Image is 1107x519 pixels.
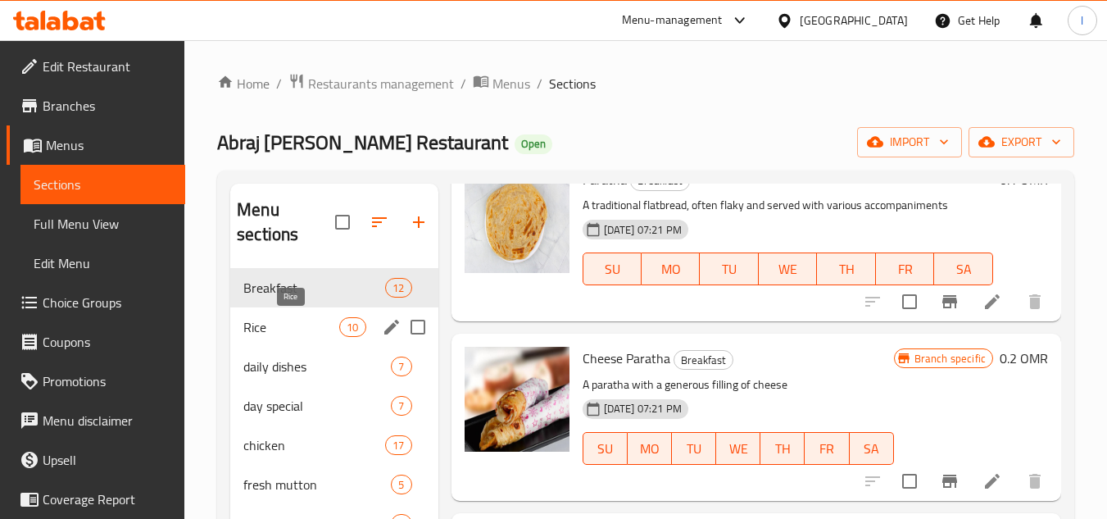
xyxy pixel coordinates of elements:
span: Coupons [43,332,172,352]
div: Rice10edit [230,307,438,347]
li: / [460,74,466,93]
nav: breadcrumb [217,73,1074,94]
h6: 0.1 OMR [1000,168,1048,191]
span: Menu disclaimer [43,411,172,430]
button: TH [817,253,876,285]
span: TH [823,257,869,281]
button: SA [850,432,894,465]
span: SU [590,437,621,461]
span: Upsell [43,450,172,470]
a: Menu disclaimer [7,401,185,440]
span: Select to update [892,285,927,319]
span: Menus [492,74,530,93]
div: Menu-management [622,11,723,30]
span: fresh mutton [243,475,391,494]
span: MO [634,437,665,461]
p: A paratha with a generous filling of cheese [583,375,894,395]
span: 10 [340,320,365,335]
a: Menus [7,125,185,165]
h6: 0.2 OMR [1000,347,1048,370]
div: Open [515,134,552,154]
a: Promotions [7,362,185,401]
span: Sort sections [360,203,399,242]
span: SA [941,257,987,281]
a: Restaurants management [288,73,454,94]
span: Breakfast [674,351,733,370]
div: chicken17 [230,426,438,465]
span: l [1081,11,1083,30]
li: / [276,74,282,93]
button: delete [1015,462,1055,501]
span: [DATE] 07:21 PM [597,222,688,238]
span: Cheese Paratha [583,346,670,371]
span: Select all sections [325,205,360,239]
button: MO [628,432,672,465]
span: WE [765,257,811,281]
div: items [385,435,411,455]
span: Abraj [PERSON_NAME] Restaurant [217,124,508,161]
span: 12 [386,280,411,296]
a: Choice Groups [7,283,185,322]
button: WE [716,432,760,465]
div: [GEOGRAPHIC_DATA] [800,11,908,30]
a: Edit Restaurant [7,47,185,86]
span: SA [856,437,887,461]
button: SA [934,253,993,285]
button: import [857,127,962,157]
span: chicken [243,435,385,455]
div: items [339,317,365,337]
span: Open [515,137,552,151]
span: WE [723,437,754,461]
span: TU [706,257,752,281]
a: Coverage Report [7,480,185,519]
div: fresh mutton5 [230,465,438,504]
button: SU [583,253,642,285]
a: Edit Menu [20,244,185,283]
a: Edit menu item [982,292,1002,312]
a: Coupons [7,322,185,362]
span: TH [767,437,798,461]
button: TU [672,432,716,465]
img: Paratha [465,168,569,273]
span: Rice [243,317,339,337]
p: A traditional flatbread, often flaky and served with various accompaniments [583,195,993,216]
a: Upsell [7,440,185,480]
span: Choice Groups [43,293,172,312]
div: items [391,475,411,494]
div: Breakfast12 [230,268,438,307]
span: daily dishes [243,357,391,376]
span: Edit Menu [34,253,172,273]
div: day special [243,396,391,416]
span: [DATE] 07:21 PM [597,401,688,417]
a: Edit menu item [982,471,1002,491]
img: Cheese Paratha [465,347,569,452]
button: SU [583,432,628,465]
div: items [391,357,411,376]
a: Sections [20,165,185,204]
h2: Menu sections [237,198,334,247]
span: Select to update [892,464,927,499]
span: Branch specific [908,351,992,366]
span: Full Menu View [34,214,172,234]
a: Full Menu View [20,204,185,244]
span: Sections [549,74,596,93]
a: Branches [7,86,185,125]
div: Breakfast [674,350,733,370]
div: daily dishes7 [230,347,438,386]
span: import [870,132,949,153]
span: Breakfast [243,278,385,298]
button: TH [760,432,805,465]
a: Home [217,74,270,93]
span: SU [590,257,635,281]
span: FR [811,437,842,461]
span: FR [882,257,928,281]
li: / [537,74,542,93]
span: Coverage Report [43,489,172,509]
button: TU [700,253,759,285]
button: FR [805,432,849,465]
span: Sections [34,175,172,194]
